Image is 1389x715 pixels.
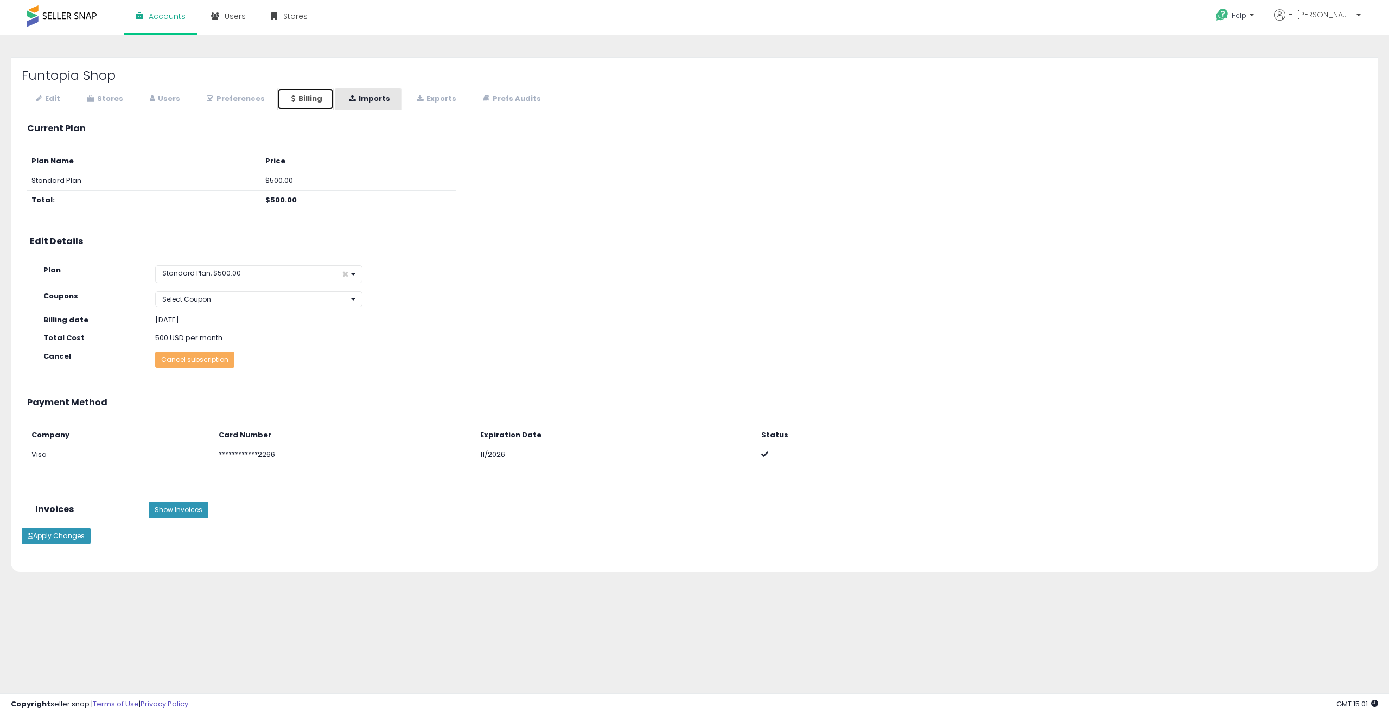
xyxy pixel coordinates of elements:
h3: Current Plan [27,124,1362,133]
button: Show Invoices [149,502,208,518]
span: Hi [PERSON_NAME] [1288,9,1353,20]
i: Get Help [1215,8,1229,22]
h3: Payment Method [27,398,1362,407]
div: 500 USD per month [147,333,482,343]
span: Help [1232,11,1246,20]
th: Card Number [214,426,476,445]
b: $500.00 [265,195,297,205]
a: Stores [73,88,135,110]
th: Price [261,152,421,171]
th: Company [27,426,214,445]
a: Exports [403,88,468,110]
div: [DATE] [155,315,474,325]
a: Prefs Audits [469,88,552,110]
span: Standard Plan, $500.00 [162,269,241,278]
button: Cancel subscription [155,352,234,368]
strong: Cancel [43,351,71,361]
a: Preferences [193,88,276,110]
td: 11/2026 [476,445,757,464]
strong: Coupons [43,291,78,301]
a: Billing [277,88,334,110]
td: Standard Plan [27,171,261,191]
a: Imports [335,88,402,110]
a: Edit [22,88,72,110]
strong: Plan [43,265,61,275]
b: Total: [31,195,55,205]
button: Standard Plan, $500.00 × [155,265,362,283]
td: $500.00 [261,171,421,191]
td: Visa [27,445,214,464]
button: Apply Changes [22,528,91,544]
span: Accounts [149,11,186,22]
span: Select Coupon [162,295,211,304]
strong: Billing date [43,315,88,325]
th: Status [757,426,901,445]
span: Users [225,11,246,22]
th: Expiration Date [476,426,757,445]
button: Select Coupon [155,291,362,307]
strong: Total Cost [43,333,85,343]
th: Plan Name [27,152,261,171]
h3: Invoices [35,505,132,514]
a: Users [136,88,192,110]
span: × [342,269,349,280]
span: Stores [283,11,308,22]
h3: Edit Details [30,237,1359,246]
h2: Funtopia Shop [22,68,1367,82]
a: Hi [PERSON_NAME] [1274,9,1361,34]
